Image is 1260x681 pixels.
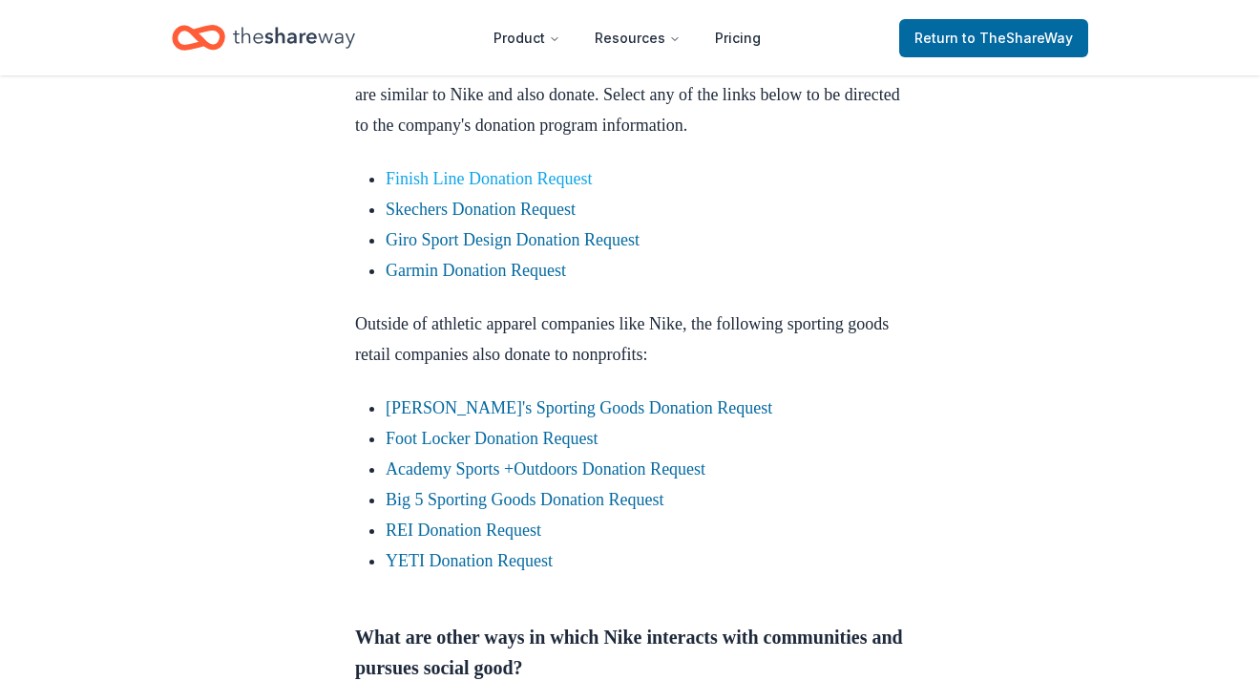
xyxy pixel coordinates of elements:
[355,309,905,370] p: Outside of athletic apparel companies like Nike, the following sporting goods retail companies al...
[700,19,776,57] a: Pricing
[478,19,576,57] button: Product
[386,230,640,249] a: Giro Sport Design Donation Request
[386,261,566,280] a: Garmin Donation Request
[914,27,1073,50] span: Return
[579,19,696,57] button: Resources
[355,49,905,140] p: If you are looking for product and gift card donations, the following companies are similar to Ni...
[386,429,598,448] a: Foot Locker Donation Request
[386,169,592,188] a: Finish Line Donation Request
[899,19,1088,57] a: Returnto TheShareWay
[386,521,541,540] a: REI Donation Request
[478,15,776,60] nav: Main
[172,15,355,60] a: Home
[386,490,664,509] a: Big 5 Sporting Goods Donation Request
[962,30,1073,46] span: to TheShareWay
[386,398,772,417] a: [PERSON_NAME]'s Sporting Goods Donation Request
[386,459,705,479] a: Academy Sports +Outdoors Donation Request
[386,200,576,219] a: Skechers Donation Request
[386,551,553,570] a: YETI Donation Request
